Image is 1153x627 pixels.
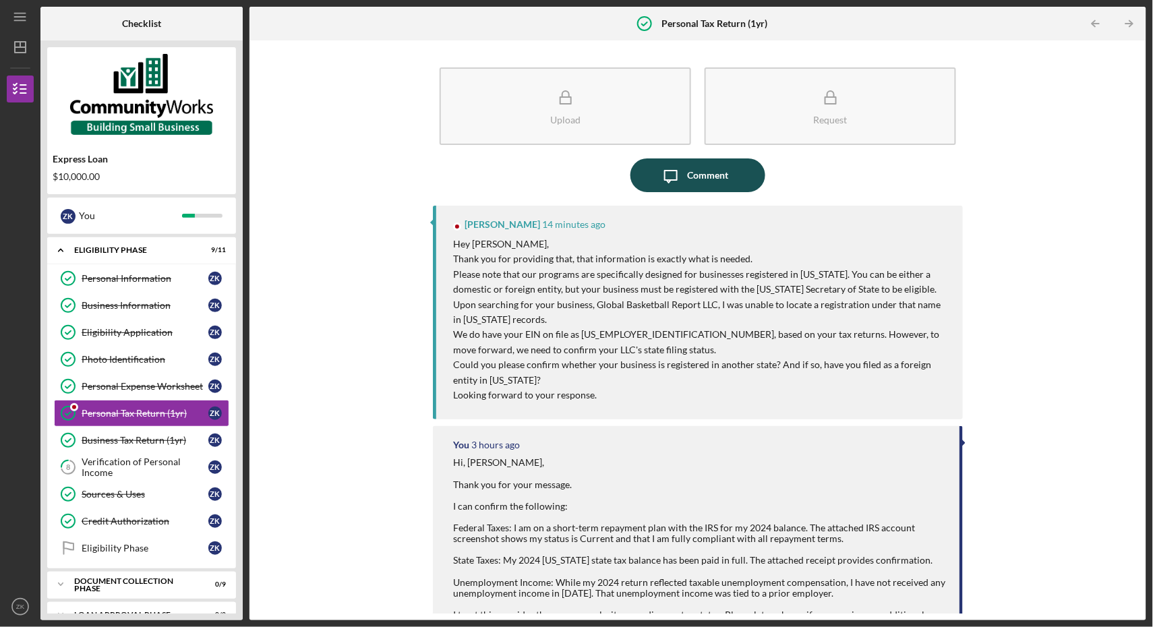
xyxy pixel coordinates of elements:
button: ZK [7,593,34,620]
tspan: 8 [66,463,70,472]
p: Please note that our programs are specifically designed for businesses registered in [US_STATE]. ... [453,267,949,297]
img: Product logo [47,54,236,135]
b: Checklist [122,18,161,29]
div: Z K [208,272,222,285]
a: Personal Tax Return (1yr)ZK [54,400,229,427]
a: Sources & UsesZK [54,481,229,508]
div: Z K [208,353,222,366]
div: Personal Tax Return (1yr) [82,408,208,419]
div: Business Information [82,300,208,311]
div: Personal Information [82,273,208,284]
div: You [453,440,469,450]
a: Eligibility ApplicationZK [54,319,229,346]
div: Z K [208,299,222,312]
div: Credit Authorization [82,516,208,527]
p: Upon searching for your business, Global Basketball Report LLC, I was unable to locate a registra... [453,297,949,328]
div: $10,000.00 [53,171,231,182]
a: Business Tax Return (1yr)ZK [54,427,229,454]
div: Z K [208,541,222,555]
a: Personal InformationZK [54,265,229,292]
div: Z K [61,209,76,224]
div: Personal Expense Worksheet [82,381,208,392]
div: Z K [208,487,222,501]
div: Z K [208,380,222,393]
div: Z K [208,460,222,474]
button: Upload [440,67,691,145]
div: Z K [208,326,222,339]
p: Thank you for providing that, that information is exactly what is needed. [453,251,949,266]
div: 9 / 11 [202,246,226,254]
a: Credit AuthorizationZK [54,508,229,535]
div: Eligibility Phase [74,246,192,254]
b: Personal Tax Return (1yr) [661,18,767,29]
a: Photo IdentificationZK [54,346,229,373]
a: Eligibility PhaseZK [54,535,229,562]
div: Eligibility Application [82,327,208,338]
a: Business InformationZK [54,292,229,319]
button: Request [705,67,956,145]
p: Looking forward to your response. [453,388,949,402]
div: Comment [688,158,729,192]
div: [PERSON_NAME] [465,219,540,230]
div: Z K [208,407,222,420]
div: Z K [208,514,222,528]
div: Upload [550,115,581,125]
p: Could you please confirm whether your business is registered in another state? And if so, have yo... [453,357,949,388]
button: Comment [630,158,765,192]
a: Personal Expense WorksheetZK [54,373,229,400]
div: Z K [208,434,222,447]
div: Sources & Uses [82,489,208,500]
p: Hey [PERSON_NAME], [453,237,949,251]
time: 2025-09-18 14:30 [471,440,520,450]
div: Express Loan [53,154,231,165]
div: Verification of Personal Income [82,456,208,478]
div: Eligibility Phase [82,543,208,554]
div: Document Collection Phase [74,577,192,593]
a: 8Verification of Personal IncomeZK [54,454,229,481]
div: Request [814,115,848,125]
p: We do have your EIN on file as [US_EMPLOYER_IDENTIFICATION_NUMBER], based on your tax returns. Ho... [453,327,949,357]
div: You [79,204,182,227]
div: Photo Identification [82,354,208,365]
text: ZK [16,603,25,611]
div: Loan Approval Phase [74,611,192,619]
div: Business Tax Return (1yr) [82,435,208,446]
time: 2025-09-18 16:56 [542,219,605,230]
div: 0 / 9 [202,580,226,589]
div: 0 / 2 [202,611,226,619]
